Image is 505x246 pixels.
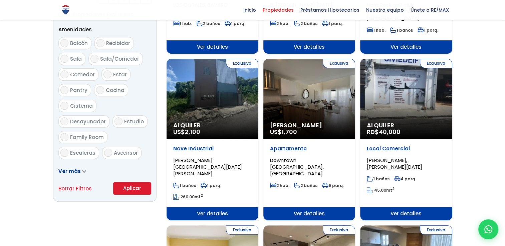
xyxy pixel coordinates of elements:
span: Balcón [70,40,88,47]
span: [PERSON_NAME], [PERSON_NAME][DATE] [367,157,422,170]
span: mt [173,194,203,200]
span: Exclusiva [420,225,452,235]
span: Únete a RE/MAX [407,5,452,15]
span: Exclusiva [323,225,355,235]
span: Comedor [70,71,95,78]
img: Logo de REMAX [60,4,71,16]
input: Sala [60,55,68,63]
span: Family Room [70,134,104,141]
span: Desayunador [70,118,106,125]
span: RD$ [367,128,401,136]
input: Escaleras [60,149,68,157]
span: [PERSON_NAME] [270,122,348,129]
span: 1 baños [367,176,390,182]
span: Nuestro equipo [363,5,407,15]
a: Exclusiva Alquiler RD$40,000 Local Comercial [PERSON_NAME], [PERSON_NAME][DATE] 1 baños 4 parq. 4... [360,59,452,220]
span: 1 hab. [367,27,386,33]
span: mt [367,187,395,193]
span: Alquiler [173,122,252,129]
input: Family Room [60,133,68,141]
input: Estudio [114,117,122,125]
span: Préstamos Hipotecarios [297,5,363,15]
span: 1,700 [282,128,297,136]
span: 2 hab. [270,183,289,188]
span: Propiedades [259,5,297,15]
input: Ascensor [104,149,112,157]
span: US$ [173,128,200,136]
span: Ver detalles [167,207,258,220]
span: Sala [70,55,82,62]
span: 1 baños [390,27,413,33]
span: 1 parq. [418,27,438,33]
span: Pantry [70,87,87,94]
input: Cocina [96,86,104,94]
span: Exclusiva [323,59,355,68]
span: Recibidor [106,40,130,47]
span: 40,000 [379,128,401,136]
a: Exclusiva Alquiler US$2,100 Nave Industrial [PERSON_NAME][GEOGRAPHIC_DATA][DATE][PERSON_NAME] 1 b... [167,59,258,220]
span: Ver detalles [263,207,355,220]
span: Estar [113,71,127,78]
button: Aplicar [113,182,151,195]
span: 2 hab. [270,21,289,26]
input: Sala/Comedor [90,55,98,63]
p: Local Comercial [367,145,445,152]
p: Nave Industrial [173,145,252,152]
span: 1 hab. [173,21,192,26]
span: 260.00 [181,194,195,200]
span: Exclusiva [420,59,452,68]
span: 2,100 [185,128,200,136]
span: Ver detalles [167,40,258,54]
span: Cisterna [70,102,93,109]
p: Apartamento [270,145,348,152]
span: Cocina [106,87,124,94]
span: 1 parq. [225,21,245,26]
span: 2 baños [294,21,317,26]
span: Exclusiva [226,59,258,68]
a: Ver más [58,168,86,175]
span: Downtown [GEOGRAPHIC_DATA], [GEOGRAPHIC_DATA] [270,157,324,177]
span: Escaleras [70,149,95,156]
span: Alquiler [367,122,445,129]
input: Pantry [60,86,68,94]
span: [PERSON_NAME][GEOGRAPHIC_DATA][DATE][PERSON_NAME] [173,157,242,177]
span: Ver detalles [360,207,452,220]
input: Cisterna [60,102,68,110]
span: 45.00 [374,187,386,193]
input: Comedor [60,70,68,78]
input: Recibidor [96,39,104,47]
span: 1 parq. [201,183,221,188]
input: Estar [103,70,111,78]
sup: 2 [392,186,395,191]
span: 2 baños [197,21,220,26]
span: Ver más [58,168,81,175]
input: Balcón [60,39,68,47]
span: US$ [270,128,297,136]
input: Desayunador [60,117,68,125]
span: 2 baños [294,183,317,188]
span: 6 parq. [322,183,344,188]
span: 1 parq. [322,21,343,26]
sup: 2 [201,193,203,198]
span: 1 baños [173,183,196,188]
span: Sala/Comedor [100,55,139,62]
p: Amenidades [58,25,151,34]
span: Estudio [124,118,144,125]
span: 4 parq. [394,176,416,182]
a: Exclusiva [PERSON_NAME] US$1,700 Apartamento Downtown [GEOGRAPHIC_DATA], [GEOGRAPHIC_DATA] 2 hab.... [263,59,355,220]
span: Ver detalles [263,40,355,54]
a: Borrar Filtros [58,184,92,193]
span: Inicio [240,5,259,15]
span: Ascensor [114,149,138,156]
span: Ver detalles [360,40,452,54]
span: Exclusiva [226,225,258,235]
